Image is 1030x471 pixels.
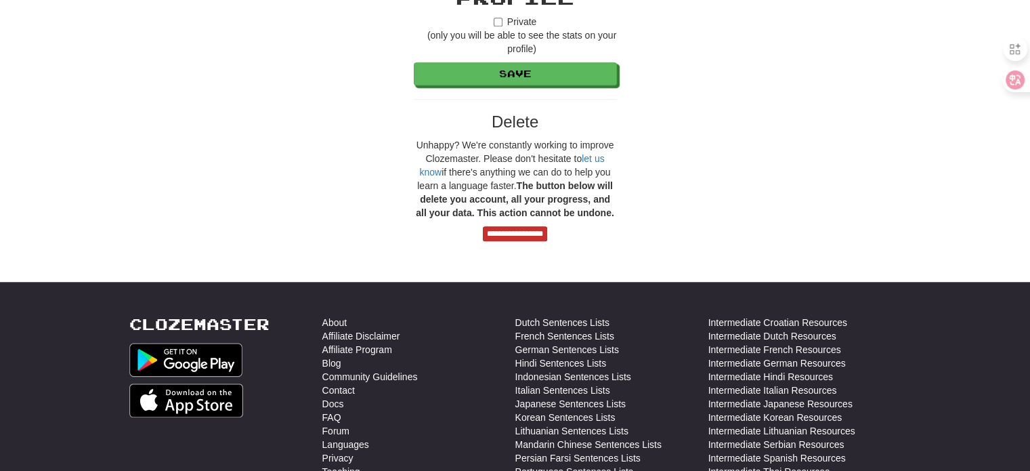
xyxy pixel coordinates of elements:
label: Private (only you will be able to see the stats on your profile) [414,15,617,56]
button: Save [414,62,617,85]
a: Intermediate Lithuanian Resources [708,424,855,438]
p: Unhappy? We're constantly working to improve Clozemaster. Please don't hesitate to if there's any... [414,138,617,220]
a: let us know [419,153,604,178]
a: Forum [322,424,349,438]
h3: Delete [414,113,617,131]
a: Mandarin Chinese Sentences Lists [515,438,662,451]
a: Hindi Sentences Lists [515,356,607,370]
a: Italian Sentences Lists [515,384,610,397]
a: Intermediate German Resources [708,356,846,370]
a: About [322,316,347,329]
a: Dutch Sentences Lists [515,316,609,329]
img: Get it on Google Play [129,343,243,377]
a: Lithuanian Sentences Lists [515,424,628,438]
a: Intermediate Hindi Resources [708,370,833,384]
a: Languages [322,438,369,451]
a: Intermediate French Resources [708,343,841,356]
a: Affiliate Program [322,343,392,356]
a: Affiliate Disclaimer [322,329,400,343]
a: Intermediate Croatian Resources [708,316,847,329]
a: Intermediate Korean Resources [708,411,842,424]
a: Community Guidelines [322,370,418,384]
a: Intermediate Italian Resources [708,384,837,397]
img: Get it on App Store [129,384,244,417]
a: Persian Farsi Sentences Lists [515,451,641,465]
a: Privacy [322,451,353,465]
a: Indonesian Sentences Lists [515,370,631,384]
a: Japanese Sentences Lists [515,397,626,411]
a: Intermediate Dutch Resources [708,329,836,343]
a: French Sentences Lists [515,329,614,343]
a: Korean Sentences Lists [515,411,616,424]
a: Intermediate Japanese Resources [708,397,853,411]
a: Clozemaster [129,316,270,333]
a: Contact [322,384,355,397]
a: FAQ [322,411,341,424]
a: Blog [322,356,341,370]
a: Intermediate Serbian Resources [708,438,844,451]
a: Docs [322,397,344,411]
a: Intermediate Spanish Resources [708,451,846,465]
a: German Sentences Lists [515,343,619,356]
input: Private(only you will be able to see the stats on your profile) [494,18,502,26]
strong: The button below will delete you account, all your progress, and all your data. This action canno... [416,180,614,218]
